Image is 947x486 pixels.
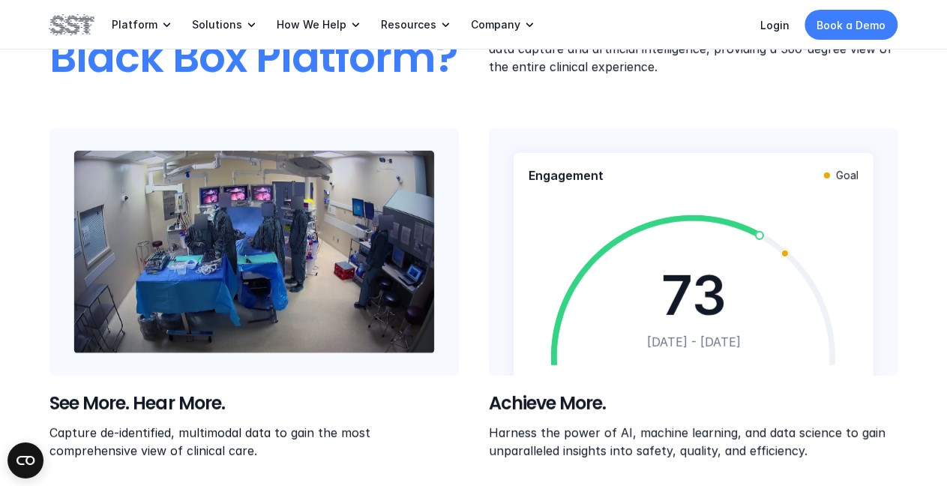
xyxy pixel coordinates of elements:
p: Goal [836,169,859,182]
h5: See More. Hear More. [49,391,459,416]
a: Login [761,19,790,31]
p: How We Help [277,18,347,31]
p: Solutions [193,18,243,31]
span: Black Box Platform? [49,28,457,87]
button: Open CMP widget [7,442,43,478]
p: Harness the power of AI, machine learning, and data science to gain unparalleled insights into sa... [489,423,898,459]
p: Company [472,18,521,31]
p: Platform [112,18,158,31]
p: Engagement [529,168,604,183]
p: Capture de-identified, multimodal data to gain the most comprehensive view of clinical care. [49,423,459,459]
img: SST logo [49,12,94,37]
p: Resources [382,18,437,31]
p: Book a Demo [817,17,886,33]
h5: Achieve More. [489,391,898,416]
p: 73 [661,263,726,328]
p: [DATE] - [DATE] [646,334,740,350]
a: Book a Demo [805,10,898,40]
